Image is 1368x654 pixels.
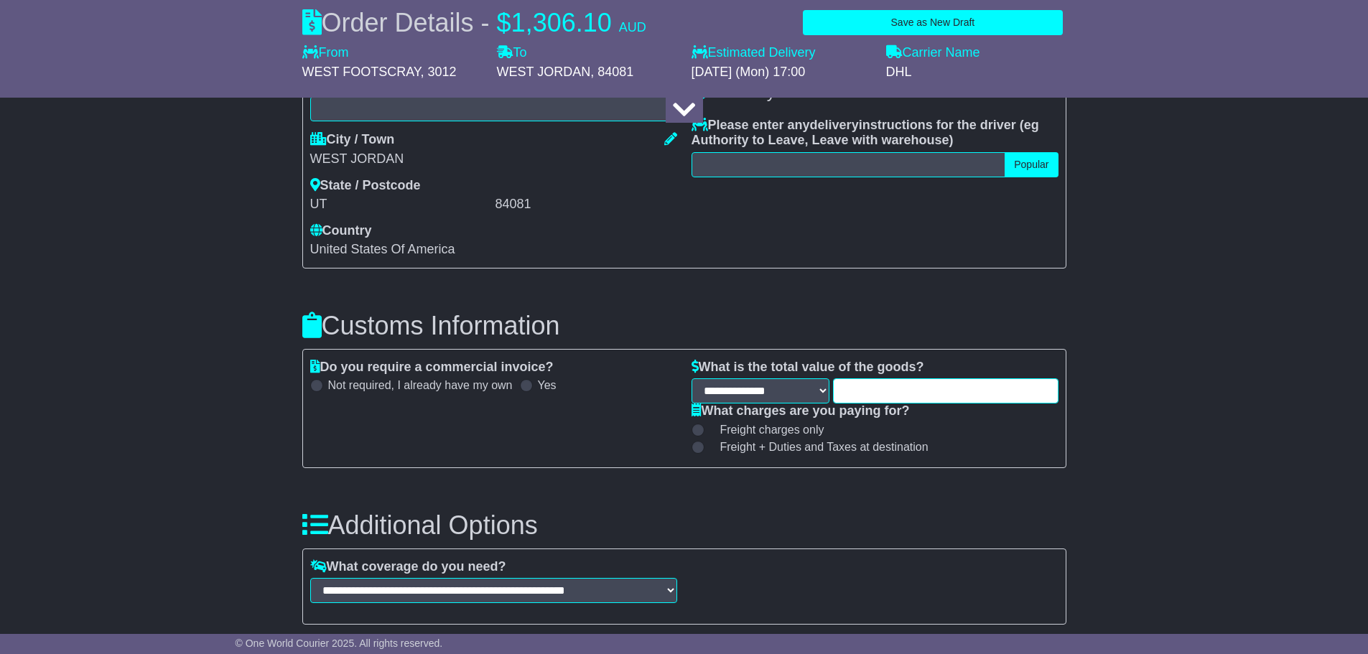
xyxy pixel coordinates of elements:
[538,378,557,392] label: Yes
[590,65,633,79] span: , 84081
[302,7,646,38] div: Order Details -
[702,423,824,436] label: Freight charges only
[692,360,924,375] label: What is the total value of the goods?
[692,403,910,419] label: What charges are you paying for?
[692,118,1039,148] span: eg Authority to Leave, Leave with warehouse
[720,440,929,454] span: Freight + Duties and Taxes at destination
[310,559,506,575] label: What coverage do you need?
[310,178,421,194] label: State / Postcode
[310,132,395,148] label: City / Town
[302,312,1066,340] h3: Customs Information
[328,378,513,392] label: Not required, I already have my own
[497,45,527,61] label: To
[236,637,443,649] span: © One World Courier 2025. All rights reserved.
[619,20,646,34] span: AUD
[421,65,457,79] span: , 3012
[310,223,372,239] label: Country
[692,65,872,80] div: [DATE] (Mon) 17:00
[302,45,349,61] label: From
[310,360,554,375] label: Do you require a commercial invoice?
[692,45,872,61] label: Estimated Delivery
[511,8,612,37] span: 1,306.10
[1005,152,1058,177] button: Popular
[495,197,677,212] div: 84081
[310,242,455,256] span: United States Of America
[497,65,591,79] span: WEST JORDAN
[310,151,677,167] div: WEST JORDAN
[302,65,421,79] span: WEST FOOTSCRAY
[810,118,859,132] span: delivery
[886,45,980,61] label: Carrier Name
[302,511,1066,540] h3: Additional Options
[497,8,511,37] span: $
[886,65,1066,80] div: DHL
[310,197,492,212] div: UT
[692,118,1058,149] label: Please enter any instructions for the driver ( )
[803,10,1062,35] button: Save as New Draft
